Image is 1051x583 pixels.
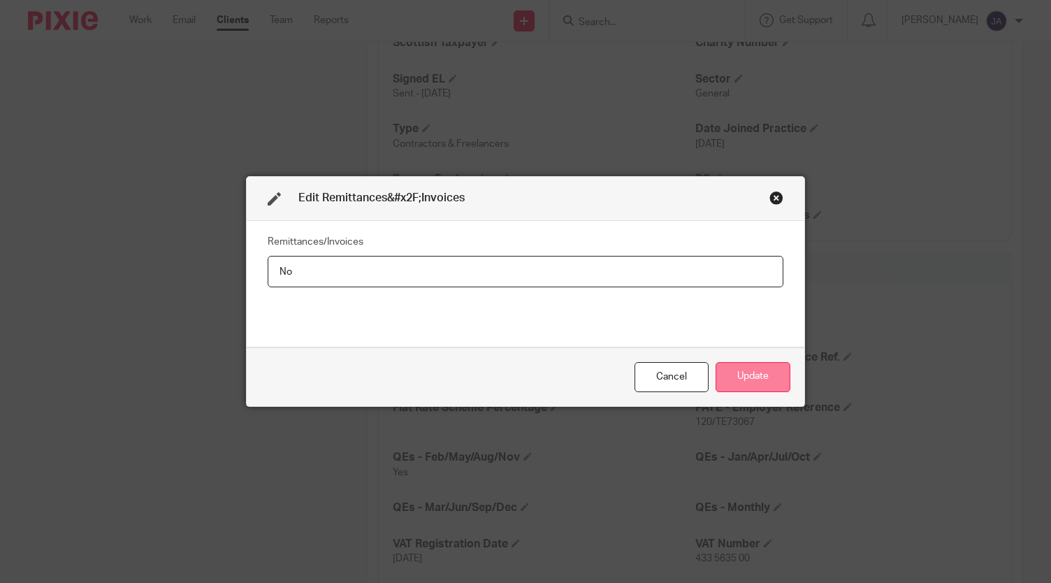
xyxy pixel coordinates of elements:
[635,362,709,392] div: Close this dialog window
[769,191,783,205] div: Close this dialog window
[268,256,783,287] input: Remittances/Invoices
[716,362,790,392] button: Update
[298,192,465,203] span: Edit Remittances&#x2F;Invoices
[268,235,363,249] label: Remittances/Invoices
